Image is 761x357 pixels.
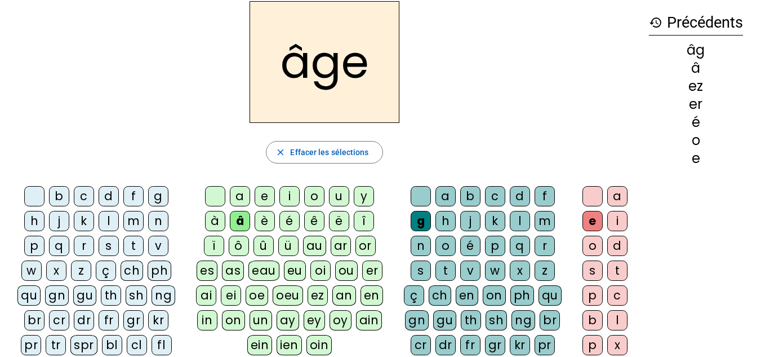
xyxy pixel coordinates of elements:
[510,236,530,256] div: q
[74,310,94,330] div: dr
[535,335,555,355] div: pr
[204,236,224,256] div: ï
[248,261,279,281] div: eau
[539,285,562,306] div: qu
[127,335,147,355] div: cl
[435,186,456,206] div: a
[362,261,382,281] div: er
[304,186,324,206] div: o
[148,310,168,330] div: kr
[607,335,628,355] div: x
[582,285,603,306] div: p
[405,310,429,330] div: gn
[460,186,480,206] div: b
[510,211,530,231] div: l
[246,285,268,306] div: oe
[460,261,480,281] div: v
[24,211,44,231] div: h
[279,186,300,206] div: i
[649,134,743,147] div: o
[335,261,358,281] div: ou
[435,335,456,355] div: dr
[101,285,121,306] div: th
[303,236,326,256] div: au
[266,141,382,164] button: Effacer les sélections
[205,211,225,231] div: à
[290,146,368,159] span: Effacer les sélections
[279,211,300,231] div: é
[121,261,143,281] div: ch
[485,236,505,256] div: p
[17,285,41,306] div: qu
[411,261,431,281] div: s
[356,310,382,330] div: ain
[21,335,41,355] div: pr
[152,335,172,355] div: fl
[535,236,555,256] div: r
[354,186,374,206] div: y
[649,10,743,36] h3: Précédents
[196,285,216,306] div: ai
[152,285,175,306] div: ng
[483,285,506,306] div: on
[649,152,743,165] div: e
[510,186,530,206] div: d
[607,310,628,330] div: l
[582,236,603,256] div: o
[435,261,456,281] div: t
[649,43,743,57] div: âg
[582,310,603,330] div: b
[607,236,628,256] div: d
[49,211,69,231] div: j
[535,261,555,281] div: z
[649,116,743,129] div: é
[308,285,328,306] div: ez
[485,186,505,206] div: c
[123,186,144,206] div: f
[197,261,217,281] div: es
[74,236,94,256] div: r
[411,335,431,355] div: cr
[461,310,481,330] div: th
[229,236,249,256] div: ô
[126,285,147,306] div: sh
[306,335,332,355] div: oin
[99,236,119,256] div: s
[486,310,507,330] div: sh
[99,310,119,330] div: fr
[582,335,603,355] div: p
[49,236,69,256] div: q
[222,310,245,330] div: on
[74,211,94,231] div: k
[221,285,241,306] div: ei
[332,285,356,306] div: an
[607,186,628,206] div: a
[74,186,94,206] div: c
[253,236,274,256] div: û
[607,261,628,281] div: t
[485,261,505,281] div: w
[485,335,505,355] div: gr
[535,186,555,206] div: f
[535,211,555,231] div: m
[404,285,424,306] div: ç
[24,310,44,330] div: br
[582,261,603,281] div: s
[433,310,456,330] div: gu
[148,186,168,206] div: g
[250,310,272,330] div: un
[607,211,628,231] div: i
[435,236,456,256] div: o
[540,310,560,330] div: br
[123,236,144,256] div: t
[222,261,244,281] div: as
[148,261,171,281] div: ph
[230,211,250,231] div: â
[304,310,325,330] div: ey
[284,261,306,281] div: eu
[510,261,530,281] div: x
[460,335,480,355] div: fr
[361,285,383,306] div: en
[435,211,456,231] div: h
[329,211,349,231] div: ë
